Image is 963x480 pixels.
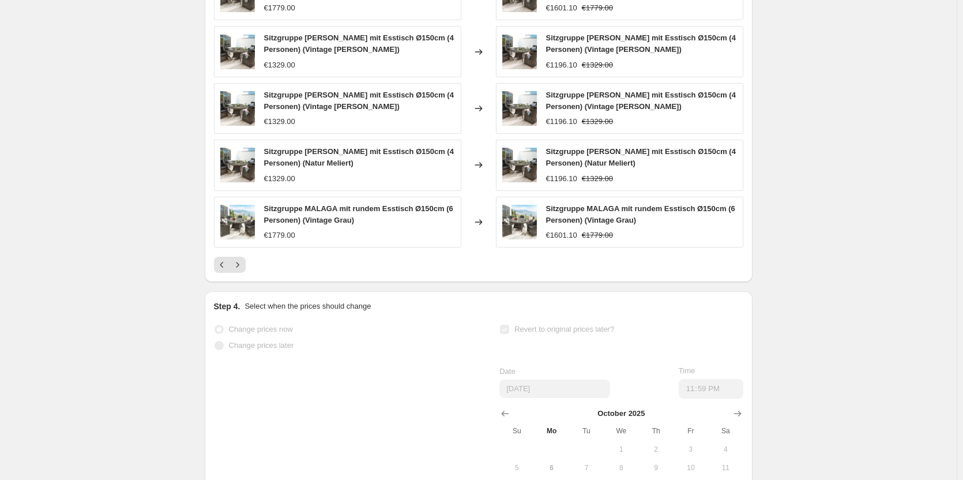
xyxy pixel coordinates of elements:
span: Sitzgruppe [PERSON_NAME] mit Esstisch Ø150cm (4 Personen) (Vintage [PERSON_NAME]) [546,91,736,111]
strike: €1779.00 [582,2,613,14]
button: Sunday October 5 2025 [499,459,534,477]
div: €1196.10 [546,173,577,185]
span: 5 [504,463,529,472]
strike: €1779.00 [582,230,613,241]
img: 860281-4-860451_LUNA_Essgruppe_4_Se_Tisch__C3_98_150x75cm_vintage_grau_ohne_Drehteller_k9iy9u_80x... [220,35,255,69]
span: Sitzgruppe [PERSON_NAME] mit Esstisch Ø150cm (4 Personen) (Natur Meliert) [546,147,736,167]
span: Sitzgruppe [PERSON_NAME] mit Esstisch Ø150cm (4 Personen) (Vintage [PERSON_NAME]) [546,33,736,54]
img: 860281-4-860451_LUNA_Essgruppe_4_Se_Tisch__C3_98_150x75cm_vintage_grau_ohne_Drehteller_k9iy9u_80x... [220,91,255,126]
div: €1329.00 [264,173,295,185]
span: Su [504,426,529,436]
span: Sa [713,426,738,436]
span: Sitzgruppe [PERSON_NAME] mit Esstisch Ø150cm (4 Personen) (Vintage [PERSON_NAME]) [264,91,454,111]
span: Change prices later [229,341,294,350]
th: Saturday [708,422,743,440]
button: Saturday October 4 2025 [708,440,743,459]
th: Tuesday [569,422,604,440]
button: Saturday October 11 2025 [708,459,743,477]
span: 1 [608,445,634,454]
th: Friday [674,422,708,440]
div: €1329.00 [264,59,295,71]
span: 3 [678,445,704,454]
button: Tuesday October 7 2025 [569,459,604,477]
input: 10/6/2025 [499,380,610,398]
span: 10 [678,463,704,472]
div: €1196.10 [546,116,577,127]
button: Next [230,257,246,273]
span: Time [679,366,695,375]
div: €1779.00 [264,230,295,241]
span: Fr [678,426,704,436]
span: Sitzgruppe [PERSON_NAME] mit Esstisch Ø150cm (4 Personen) (Vintage [PERSON_NAME]) [264,33,454,54]
span: 9 [643,463,668,472]
span: 7 [574,463,599,472]
img: 860281-4-860451_LUNA_Essgruppe_4_Se_Tisch__C3_98_150x75cm_vintage_grau_ohne_Drehteller_k9iy9u_80x... [502,148,537,182]
span: Tu [574,426,599,436]
nav: Pagination [214,257,246,273]
span: 2 [643,445,668,454]
button: Show next month, November 2025 [729,406,746,422]
div: €1196.10 [546,59,577,71]
input: 12:00 [679,379,743,399]
strike: €1329.00 [582,116,613,127]
span: Change prices now [229,325,293,333]
img: 860281-4-860451_LUNA_Essgruppe_4_Se_Tisch__C3_98_150x75cm_vintage_grau_ohne_Drehteller_k9iy9u_80x... [502,91,537,126]
span: Sitzgruppe MALAGA mit rundem Esstisch Ø150cm (6 Personen) (Vintage Grau) [264,204,453,224]
strike: €1329.00 [582,59,613,71]
th: Thursday [638,422,673,440]
h2: Step 4. [214,301,240,312]
div: €1329.00 [264,116,295,127]
button: Friday October 3 2025 [674,440,708,459]
span: Date [499,367,515,376]
button: Wednesday October 8 2025 [604,459,638,477]
span: Revert to original prices later? [514,325,614,333]
span: Sitzgruppe MALAGA mit rundem Esstisch Ø150cm (6 Personen) (Vintage Grau) [546,204,735,224]
button: Show previous month, September 2025 [497,406,513,422]
th: Wednesday [604,422,638,440]
button: Today Monday October 6 2025 [535,459,569,477]
span: We [608,426,634,436]
span: Th [643,426,668,436]
div: €1601.10 [546,2,577,14]
img: 764021-860451_MALAGA_II_Sessel_vintage_grau_mit_Polster_antrazit_LUNA_Tisch_150er_vintage_grau_OH... [502,205,537,239]
img: 860281-4-860451_LUNA_Essgruppe_4_Se_Tisch__C3_98_150x75cm_vintage_grau_ohne_Drehteller_k9iy9u_80x... [220,148,255,182]
button: Thursday October 2 2025 [638,440,673,459]
button: Thursday October 9 2025 [638,459,673,477]
span: 8 [608,463,634,472]
span: Mo [539,426,565,436]
p: Select when the prices should change [244,301,371,312]
img: 764021-860451_MALAGA_II_Sessel_vintage_grau_mit_Polster_antrazit_LUNA_Tisch_150er_vintage_grau_OH... [220,205,255,239]
span: 4 [713,445,738,454]
img: 860281-4-860451_LUNA_Essgruppe_4_Se_Tisch__C3_98_150x75cm_vintage_grau_ohne_Drehteller_k9iy9u_80x... [502,35,537,69]
strike: €1329.00 [582,173,613,185]
button: Previous [214,257,230,273]
button: Wednesday October 1 2025 [604,440,638,459]
button: Friday October 10 2025 [674,459,708,477]
span: 6 [539,463,565,472]
span: Sitzgruppe [PERSON_NAME] mit Esstisch Ø150cm (4 Personen) (Natur Meliert) [264,147,454,167]
th: Monday [535,422,569,440]
span: 11 [713,463,738,472]
div: €1601.10 [546,230,577,241]
div: €1779.00 [264,2,295,14]
th: Sunday [499,422,534,440]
